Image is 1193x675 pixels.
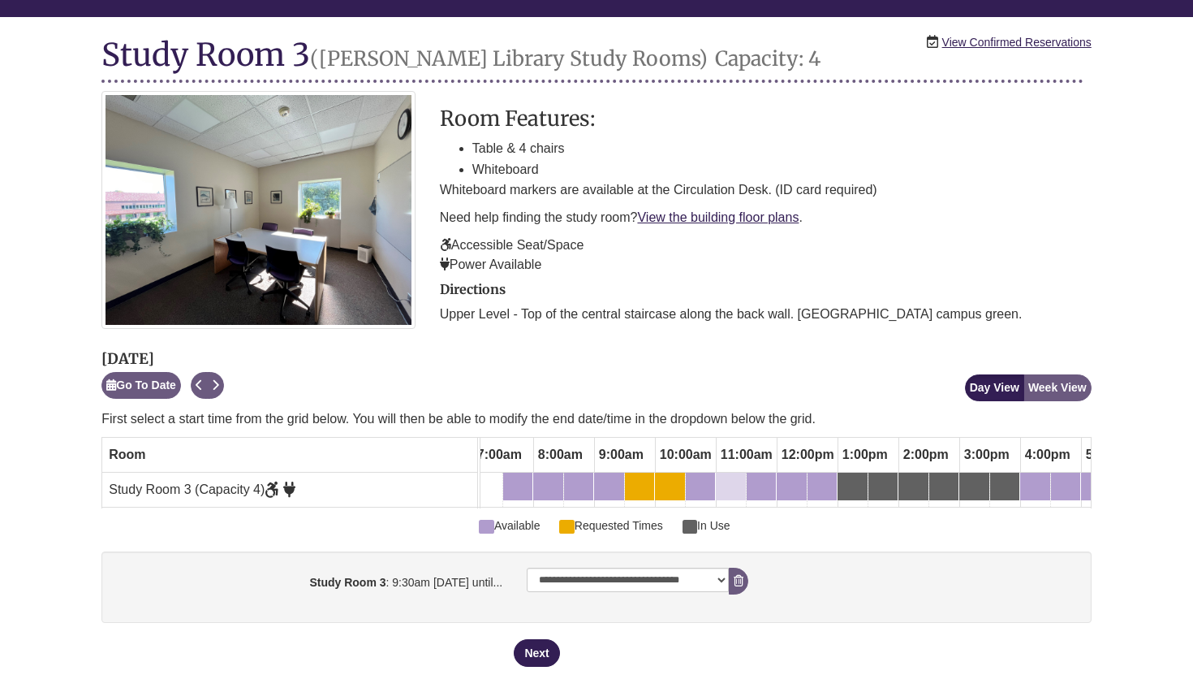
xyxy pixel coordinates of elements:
a: 11:30am Tuesday, September 30, 2025 - Study Room 3 - Available [747,473,776,500]
a: 10:30am Tuesday, September 30, 2025 - Study Room 3 - Available [686,473,715,500]
a: 9:00am Tuesday, September 30, 2025 - Study Room 3 - Available [594,473,624,500]
strong: Study Room 3 [309,576,385,589]
span: Available [479,517,540,534]
button: Day View [965,374,1024,401]
a: 2:30pm Tuesday, September 30, 2025 - Study Room 3 - In Use [929,473,958,500]
button: Next [514,639,559,667]
p: Need help finding the study room? . [440,208,1092,227]
button: Week View [1023,374,1092,401]
span: 3:00pm [960,441,1014,469]
a: 5:00pm Tuesday, September 30, 2025 - Study Room 3 - Available [1081,473,1111,500]
span: 12:00pm [777,441,838,469]
a: 10:00am Tuesday, September 30, 2025 - Study Room 3 - Available [655,473,685,500]
a: 7:30am Tuesday, September 30, 2025 - Study Room 3 - Available [503,473,532,500]
p: Upper Level - Top of the central staircase along the back wall. [GEOGRAPHIC_DATA] campus green. [440,305,1092,324]
a: 4:30pm Tuesday, September 30, 2025 - Study Room 3 - Available [1051,473,1080,500]
span: 2:00pm [899,441,953,469]
span: 1:00pm [838,441,892,469]
a: 2:00pm Tuesday, September 30, 2025 - Study Room 3 - In Use [898,473,928,500]
a: 12:00pm Tuesday, September 30, 2025 - Study Room 3 - Available [777,473,807,500]
span: 4:00pm [1021,441,1075,469]
a: 3:00pm Tuesday, September 30, 2025 - Study Room 3 - In Use [959,473,989,500]
small: Capacity: 4 [715,45,820,71]
p: First select a start time from the grid below. You will then be able to modify the end date/time ... [101,409,1092,429]
p: Whiteboard markers are available at the Circulation Desk. (ID card required) [440,180,1092,200]
h3: Room Features: [440,107,1092,130]
img: Study Room 3 [101,91,416,328]
div: booking form [101,552,1092,667]
a: View Confirmed Reservations [942,33,1092,51]
li: Table & 4 chairs [472,138,1092,159]
a: View the building floor plans [637,210,799,224]
a: 12:30pm Tuesday, September 30, 2025 - Study Room 3 - Available [808,473,837,500]
small: ([PERSON_NAME] Library Study Rooms) [310,45,708,71]
h2: [DATE] [101,351,224,367]
button: Next [207,372,224,399]
button: Go To Date [101,372,181,399]
span: 8:00am [534,441,587,469]
a: 1:00pm Tuesday, September 30, 2025 - Study Room 3 - In Use [838,473,868,500]
h1: Study Room 3 [101,37,1083,83]
span: 10:00am [656,441,716,469]
h2: Directions [440,283,1092,297]
label: : 9:30am [DATE] until... [106,568,515,591]
span: 7:00am [473,441,526,469]
a: 1:30pm Tuesday, September 30, 2025 - Study Room 3 - In Use [868,473,898,500]
a: 4:00pm Tuesday, September 30, 2025 - Study Room 3 - Available [1020,473,1050,500]
button: Previous [191,372,208,399]
span: Study Room 3 (Capacity 4) [109,482,295,496]
p: Accessible Seat/Space Power Available [440,236,1092,275]
span: 11:00am [717,441,777,469]
a: 8:30am Tuesday, September 30, 2025 - Study Room 3 - Available [564,473,593,500]
span: Requested Times [559,517,662,534]
span: 9:00am [595,441,648,469]
span: 5:00pm [1082,441,1135,469]
div: directions [440,283,1092,325]
a: 11:00am Tuesday, September 30, 2025 - Study Room 3 - Available [716,473,746,500]
li: Whiteboard [472,159,1092,180]
div: description [440,107,1092,274]
a: 8:00am Tuesday, September 30, 2025 - Study Room 3 - Available [533,473,563,500]
span: In Use [683,517,730,534]
span: Room [109,448,145,461]
a: 9:30am Tuesday, September 30, 2025 - Study Room 3 - Available [625,473,654,500]
a: 3:30pm Tuesday, September 30, 2025 - Study Room 3 - In Use [990,473,1019,500]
